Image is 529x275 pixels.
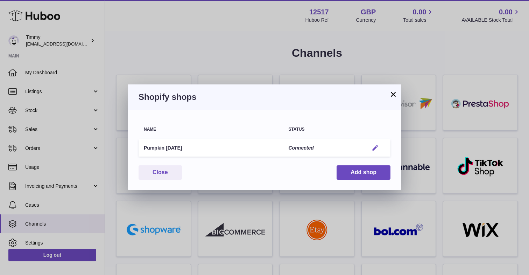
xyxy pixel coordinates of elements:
button: Add shop [337,165,390,180]
button: × [389,90,397,98]
h3: Shopify shops [139,91,390,103]
td: Connected [283,139,364,157]
div: Status [288,127,358,132]
div: Name [144,127,278,132]
button: Close [139,165,182,180]
td: Pumpkin [DATE] [139,139,283,157]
